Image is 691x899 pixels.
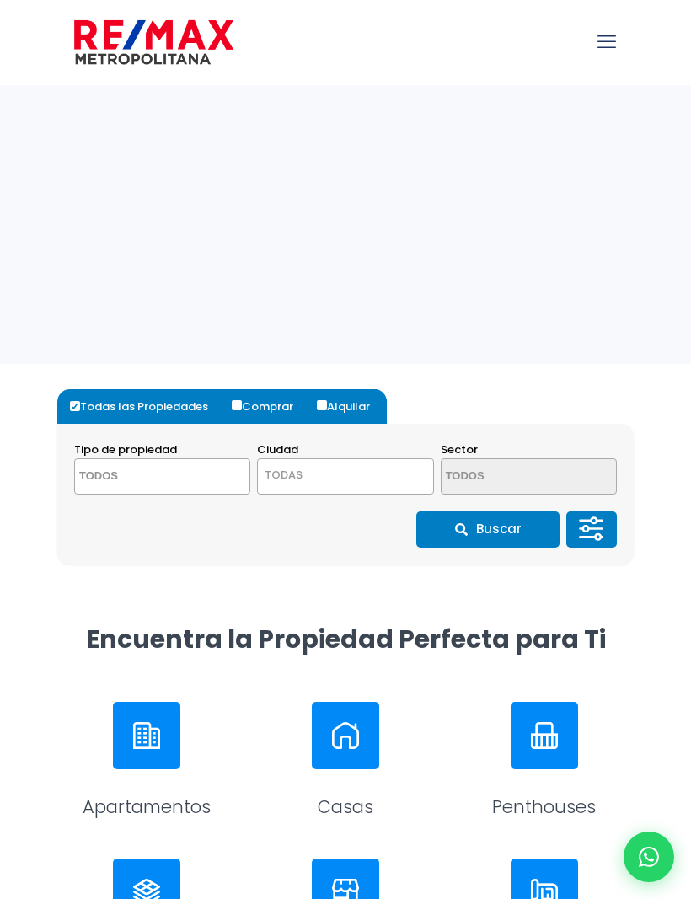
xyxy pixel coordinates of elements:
span: TODAS [257,458,433,495]
input: Alquilar [317,400,327,410]
h3: Apartamentos [83,795,211,820]
h3: Casas [318,795,373,820]
span: Ciudad [257,441,298,458]
span: Sector [441,441,478,458]
a: mobile menu [592,28,621,56]
label: Alquilar [313,389,387,424]
span: TODAS [265,467,303,483]
a: Apartamentos [57,702,236,824]
span: Tipo de propiedad [74,441,177,458]
strong: Encuentra la Propiedad Perfecta para Ti [86,621,606,657]
button: Buscar [416,511,560,548]
h3: Penthouses [492,795,596,820]
textarea: Search [75,459,218,495]
input: Comprar [232,400,242,410]
label: Comprar [228,389,310,424]
label: Todas las Propiedades [66,389,225,424]
textarea: Search [442,459,585,495]
a: Casas [256,702,435,824]
input: Todas las Propiedades [70,401,80,411]
span: TODAS [258,463,432,487]
a: Penthouses [455,702,634,824]
img: remax-metropolitana-logo [74,17,233,67]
